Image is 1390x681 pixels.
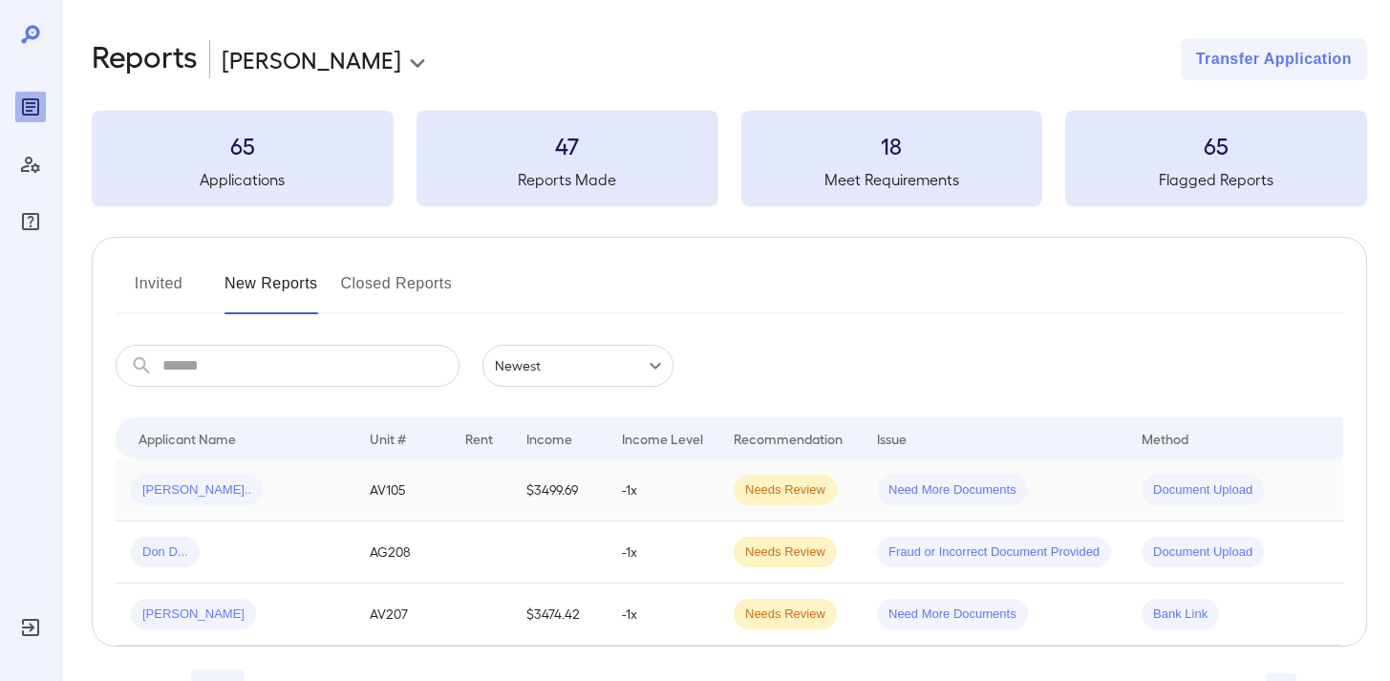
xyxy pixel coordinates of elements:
[1065,168,1367,191] h5: Flagged Reports
[1338,599,1369,629] button: Row Actions
[1338,475,1369,505] button: Row Actions
[131,606,256,624] span: [PERSON_NAME]
[417,168,718,191] h5: Reports Made
[734,427,843,450] div: Recommendation
[877,427,908,450] div: Issue
[131,481,263,500] span: [PERSON_NAME]..
[734,606,837,624] span: Needs Review
[734,481,837,500] span: Needs Review
[15,92,46,122] div: Reports
[511,584,607,646] td: $3474.42
[222,44,401,74] p: [PERSON_NAME]
[465,427,496,450] div: Rent
[1142,481,1264,500] span: Document Upload
[15,612,46,643] div: Log Out
[417,130,718,160] h3: 47
[741,130,1043,160] h3: 18
[354,584,450,646] td: AV207
[225,268,318,314] button: New Reports
[1142,606,1219,624] span: Bank Link
[877,481,1028,500] span: Need More Documents
[131,543,200,562] span: Don D...
[139,427,236,450] div: Applicant Name
[15,206,46,237] div: FAQ
[92,130,394,160] h3: 65
[354,521,450,584] td: AG208
[92,168,394,191] h5: Applications
[607,459,718,521] td: -1x
[1142,543,1264,562] span: Document Upload
[482,345,674,387] div: Newest
[370,427,406,450] div: Unit #
[607,521,718,584] td: -1x
[511,459,607,521] td: $3499.69
[92,111,1367,206] summary: 65Applications47Reports Made18Meet Requirements65Flagged Reports
[877,606,1028,624] span: Need More Documents
[92,38,198,80] h2: Reports
[1065,130,1367,160] h3: 65
[116,268,202,314] button: Invited
[1181,38,1367,80] button: Transfer Application
[734,543,837,562] span: Needs Review
[526,427,572,450] div: Income
[622,427,703,450] div: Income Level
[354,459,450,521] td: AV105
[15,149,46,180] div: Manage Users
[1338,537,1369,567] button: Row Actions
[1142,427,1188,450] div: Method
[341,268,453,314] button: Closed Reports
[877,543,1111,562] span: Fraud or Incorrect Document Provided
[741,168,1043,191] h5: Meet Requirements
[607,584,718,646] td: -1x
